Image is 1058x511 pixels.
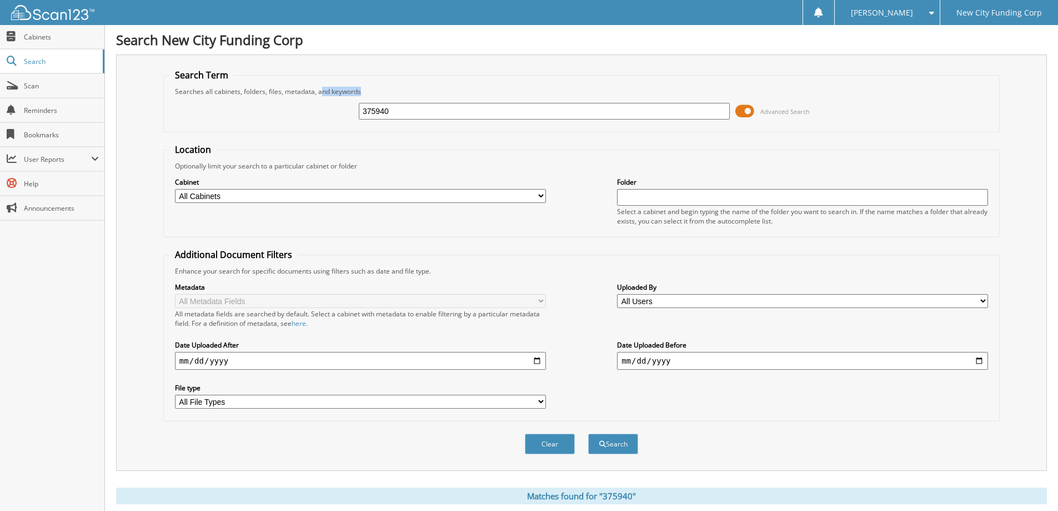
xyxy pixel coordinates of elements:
button: Search [588,434,638,454]
span: User Reports [24,155,91,164]
label: Uploaded By [617,282,988,292]
label: File type [175,383,546,393]
button: Clear [525,434,575,454]
span: Help [24,179,99,188]
span: Reminders [24,106,99,115]
span: Search [24,57,97,66]
div: Searches all cabinets, folders, files, metadata, and keywords [169,87,994,96]
div: All metadata fields are searched by default. Select a cabinet with metadata to enable filtering b... [175,309,546,328]
label: Cabinet [175,177,546,187]
label: Metadata [175,282,546,292]
span: New City Funding Corp [956,9,1042,16]
div: Optionally limit your search to a particular cabinet or folder [169,161,994,171]
legend: Additional Document Filters [169,249,298,261]
h1: Search New City Funding Corp [116,31,1047,49]
iframe: Chat Widget [1002,458,1058,511]
span: Advanced Search [760,107,810,116]
a: here [292,319,306,328]
span: [PERSON_NAME] [851,9,913,16]
div: Select a cabinet and begin typing the name of the folder you want to search in. If the name match... [617,207,988,226]
div: Enhance your search for specific documents using filters such as date and file type. [169,266,994,276]
label: Date Uploaded Before [617,340,988,350]
input: start [175,352,546,370]
label: Folder [617,177,988,187]
span: Bookmarks [24,130,99,140]
span: Announcements [24,204,99,213]
legend: Location [169,143,217,156]
img: scan123-logo-white.svg [11,5,94,20]
div: Matches found for "375940" [116,488,1047,504]
input: end [617,352,988,370]
label: Date Uploaded After [175,340,546,350]
span: Scan [24,81,99,91]
span: Cabinets [24,32,99,42]
legend: Search Term [169,69,234,81]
